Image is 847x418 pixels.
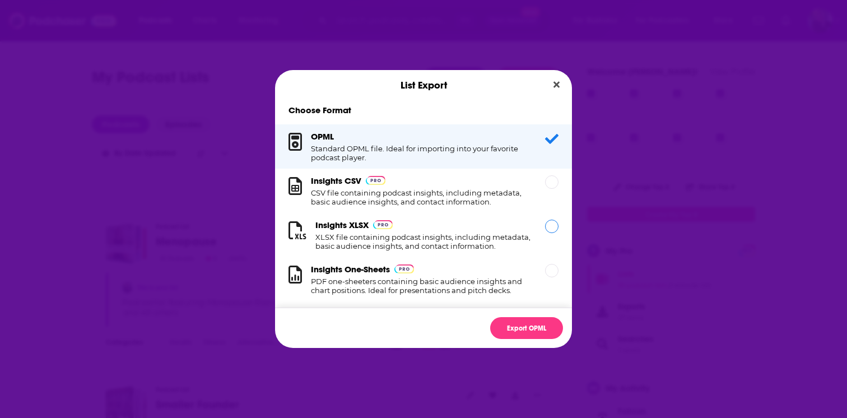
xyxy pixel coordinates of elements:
[311,131,334,142] h3: OPML
[394,264,414,273] img: Podchaser Pro
[315,220,369,230] h3: Insights XLSX
[366,176,385,185] img: Podchaser Pro
[311,264,390,275] h3: Insights One-Sheets
[311,175,361,186] h3: Insights CSV
[311,144,532,162] h1: Standard OPML file. Ideal for importing into your favorite podcast player.
[315,233,532,250] h1: XLSX file containing podcast insights, including metadata, basic audience insights, and contact i...
[311,188,532,206] h1: CSV file containing podcast insights, including metadata, basic audience insights, and contact in...
[275,70,572,100] div: List Export
[311,277,532,295] h1: PDF one-sheeters containing basic audience insights and chart positions. Ideal for presentations ...
[490,317,563,339] button: Export OPML
[275,105,572,115] h1: Choose Format
[373,220,393,229] img: Podchaser Pro
[549,78,564,92] button: Close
